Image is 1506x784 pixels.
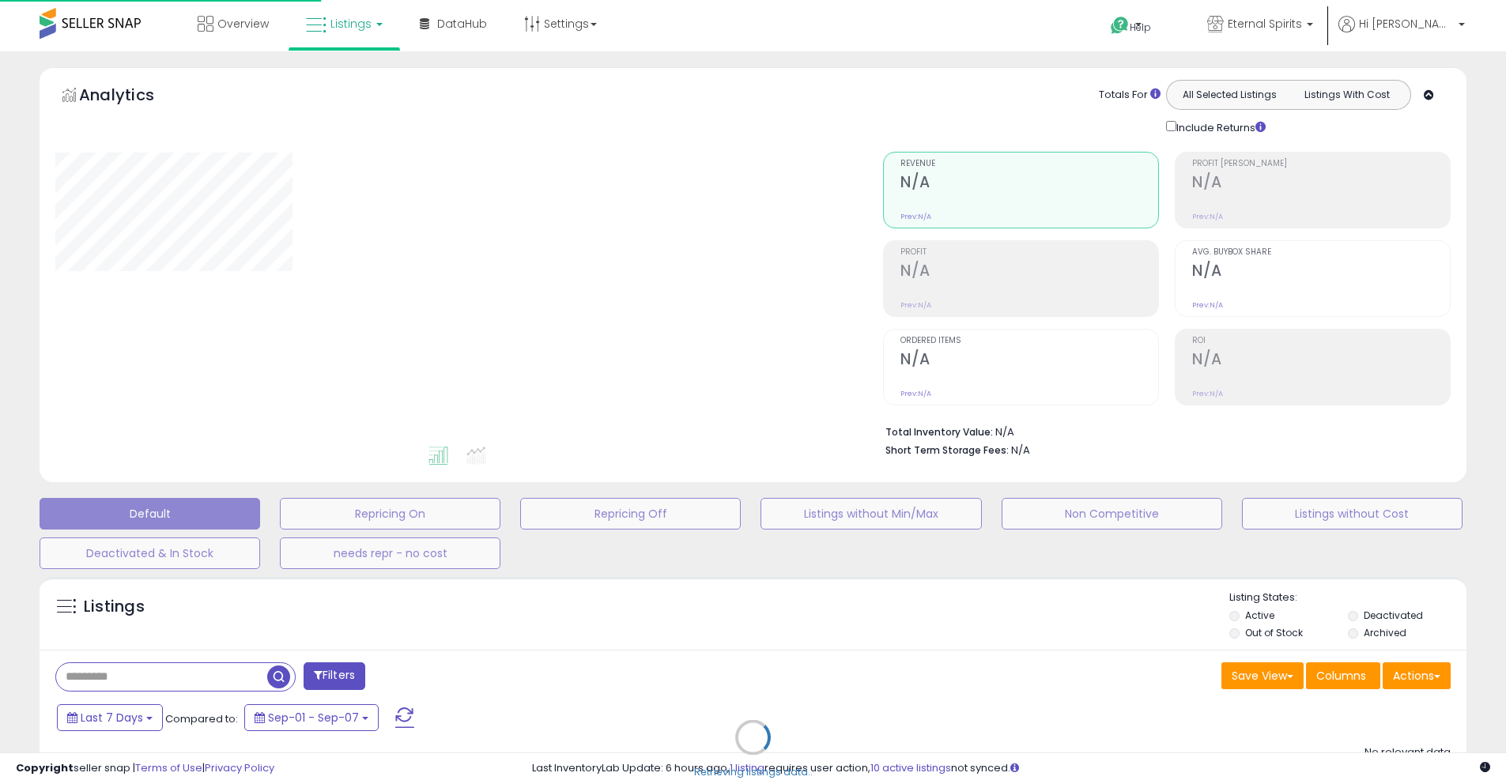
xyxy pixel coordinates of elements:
[1228,16,1302,32] span: Eternal Spirits
[1192,389,1223,398] small: Prev: N/A
[900,337,1158,345] span: Ordered Items
[1192,212,1223,221] small: Prev: N/A
[280,537,500,569] button: needs repr - no cost
[16,760,74,775] strong: Copyright
[40,498,260,530] button: Default
[1359,16,1454,32] span: Hi [PERSON_NAME]
[900,160,1158,168] span: Revenue
[885,421,1439,440] li: N/A
[1099,88,1161,103] div: Totals For
[1002,498,1222,530] button: Non Competitive
[1192,248,1450,257] span: Avg. Buybox Share
[520,498,741,530] button: Repricing Off
[1338,16,1465,51] a: Hi [PERSON_NAME]
[885,443,1009,457] b: Short Term Storage Fees:
[330,16,372,32] span: Listings
[16,761,274,776] div: seller snap | |
[900,300,931,310] small: Prev: N/A
[761,498,981,530] button: Listings without Min/Max
[900,350,1158,371] h2: N/A
[40,537,260,569] button: Deactivated & In Stock
[1192,337,1450,345] span: ROI
[900,248,1158,257] span: Profit
[694,765,813,779] div: Retrieving listings data..
[885,425,993,439] b: Total Inventory Value:
[1192,300,1223,310] small: Prev: N/A
[900,173,1158,194] h2: N/A
[1242,498,1463,530] button: Listings without Cost
[280,498,500,530] button: Repricing On
[1110,16,1130,36] i: Get Help
[900,212,931,221] small: Prev: N/A
[900,262,1158,283] h2: N/A
[1192,173,1450,194] h2: N/A
[1171,85,1289,105] button: All Selected Listings
[1098,4,1182,51] a: Help
[1154,118,1285,136] div: Include Returns
[900,389,931,398] small: Prev: N/A
[1192,160,1450,168] span: Profit [PERSON_NAME]
[1130,21,1151,34] span: Help
[79,84,185,110] h5: Analytics
[1192,262,1450,283] h2: N/A
[1011,443,1030,458] span: N/A
[1288,85,1406,105] button: Listings With Cost
[217,16,269,32] span: Overview
[1192,350,1450,371] h2: N/A
[437,16,487,32] span: DataHub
